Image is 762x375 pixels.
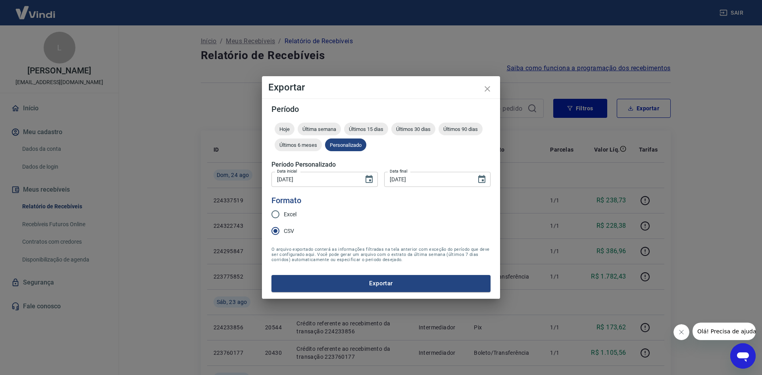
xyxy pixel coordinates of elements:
div: Últimos 6 meses [275,138,322,151]
label: Data inicial [277,168,297,174]
h5: Período Personalizado [271,161,491,169]
div: Personalizado [325,138,366,151]
h4: Exportar [268,83,494,92]
span: Última semana [298,126,341,132]
span: Hoje [275,126,294,132]
span: Personalizado [325,142,366,148]
span: Excel [284,210,296,219]
input: DD/MM/YYYY [384,172,471,187]
div: Hoje [275,123,294,135]
button: Exportar [271,275,491,292]
iframe: Fechar mensagem [673,324,689,340]
span: Últimos 15 dias [344,126,388,132]
button: Choose date, selected date is 22 de ago de 2025 [361,171,377,187]
div: Últimos 30 dias [391,123,435,135]
h5: Período [271,105,491,113]
span: Últimos 6 meses [275,142,322,148]
div: Últimos 15 dias [344,123,388,135]
span: Últimos 90 dias [439,126,483,132]
legend: Formato [271,195,301,206]
span: Últimos 30 dias [391,126,435,132]
label: Data final [390,168,408,174]
div: Últimos 90 dias [439,123,483,135]
iframe: Botão para abrir a janela de mensagens [730,343,756,369]
span: CSV [284,227,294,235]
button: Choose date, selected date is 24 de ago de 2025 [474,171,490,187]
iframe: Mensagem da empresa [693,323,756,340]
span: O arquivo exportado conterá as informações filtradas na tela anterior com exceção do período que ... [271,247,491,262]
div: Última semana [298,123,341,135]
input: DD/MM/YYYY [271,172,358,187]
button: close [478,79,497,98]
span: Olá! Precisa de ajuda? [5,6,67,12]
